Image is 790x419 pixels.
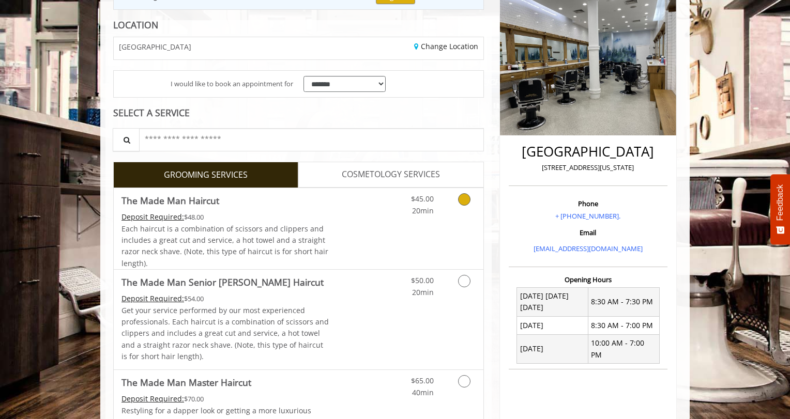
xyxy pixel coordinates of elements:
[342,168,440,181] span: COSMETOLOGY SERVICES
[121,394,184,404] span: This service needs some Advance to be paid before we block your appointment
[511,162,665,173] p: [STREET_ADDRESS][US_STATE]
[411,275,434,285] span: $50.00
[509,276,667,283] h3: Opening Hours
[412,206,434,215] span: 20min
[121,305,329,363] p: Get your service performed by our most experienced professionals. Each haircut is a combination o...
[171,79,293,89] span: I would like to book an appointment for
[588,317,659,334] td: 8:30 AM - 7:00 PM
[412,287,434,297] span: 20min
[121,211,329,223] div: $48.00
[121,275,324,289] b: The Made Man Senior [PERSON_NAME] Haircut
[776,184,785,221] span: Feedback
[770,174,790,244] button: Feedback - Show survey
[588,334,659,364] td: 10:00 AM - 7:00 PM
[121,375,251,390] b: The Made Man Master Haircut
[412,387,434,397] span: 40min
[511,200,665,207] h3: Phone
[121,224,328,268] span: Each haircut is a combination of scissors and clippers and includes a great cut and service, a ho...
[164,168,248,182] span: GROOMING SERVICES
[113,19,158,31] b: LOCATION
[411,194,434,204] span: $45.00
[119,43,191,51] span: [GEOGRAPHIC_DATA]
[121,393,329,405] div: $70.00
[517,334,588,364] td: [DATE]
[411,376,434,385] span: $65.00
[121,293,329,304] div: $54.00
[517,287,588,317] td: [DATE] [DATE] [DATE]
[121,193,219,208] b: The Made Man Haircut
[511,229,665,236] h3: Email
[534,244,643,253] a: [EMAIL_ADDRESS][DOMAIN_NAME]
[414,41,478,51] a: Change Location
[113,128,140,151] button: Service Search
[588,287,659,317] td: 8:30 AM - 7:30 PM
[121,293,184,303] span: This service needs some Advance to be paid before we block your appointment
[121,212,184,222] span: This service needs some Advance to be paid before we block your appointment
[517,317,588,334] td: [DATE]
[511,144,665,159] h2: [GEOGRAPHIC_DATA]
[113,108,484,118] div: SELECT A SERVICE
[555,211,620,221] a: + [PHONE_NUMBER].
